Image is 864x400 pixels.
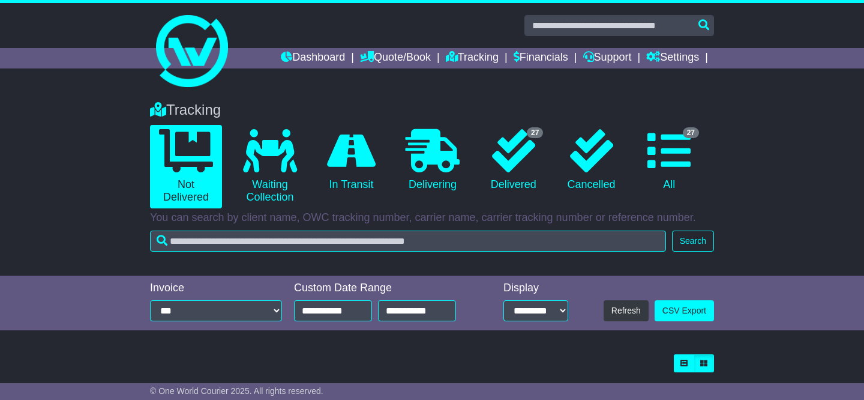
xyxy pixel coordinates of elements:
div: Invoice [150,282,282,295]
span: 27 [527,127,543,138]
a: 27 All [637,125,702,196]
div: Tracking [144,102,720,119]
a: Dashboard [281,48,345,68]
a: Delivering [397,125,469,196]
span: © One World Courier 2025. All rights reserved. [150,386,323,396]
a: Not Delivered [150,125,222,208]
a: Quote/Book [360,48,431,68]
span: 27 [683,127,699,138]
a: Waiting Collection [234,125,306,208]
a: Support [583,48,632,68]
a: Settings [646,48,699,68]
div: Display [503,282,568,295]
a: 27 Delivered [481,125,546,196]
p: You can search by client name, OWC tracking number, carrier name, carrier tracking number or refe... [150,211,714,225]
a: In Transit [318,125,385,196]
button: Refresh [604,300,649,321]
div: Custom Date Range [294,282,474,295]
a: Tracking [446,48,499,68]
a: Financials [514,48,568,68]
a: CSV Export [655,300,714,321]
a: Cancelled [558,125,624,196]
button: Search [672,231,714,252]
